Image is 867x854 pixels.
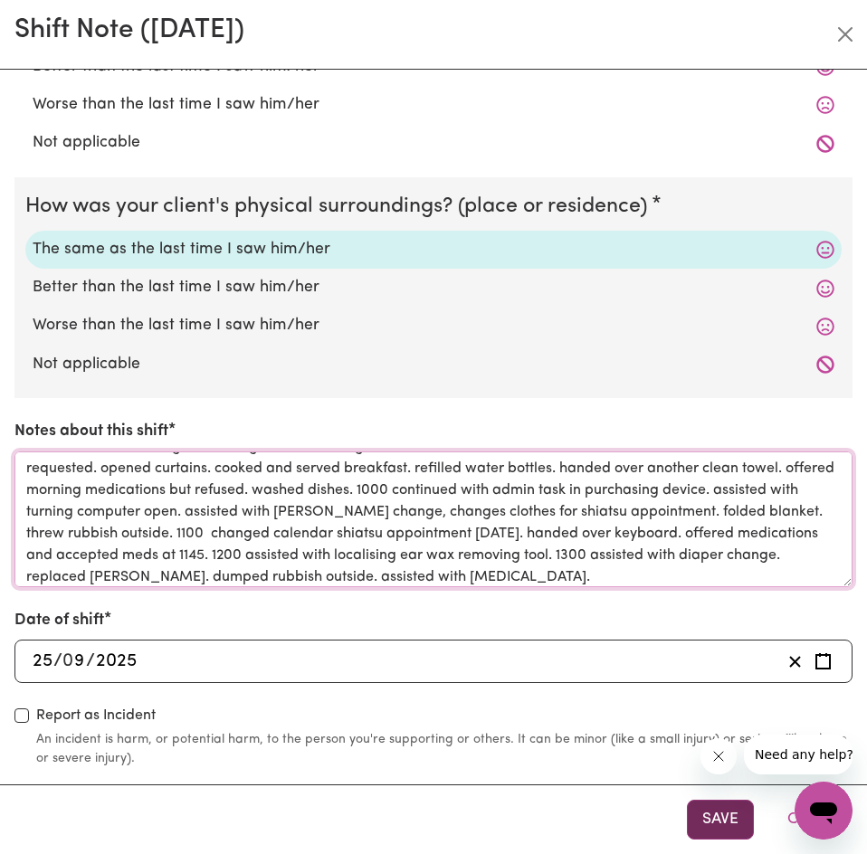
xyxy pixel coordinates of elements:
label: Better than the last time I saw him/her [33,276,834,299]
iframe: Button to launch messaging window [795,782,853,840]
iframe: Message from company [744,735,853,774]
label: The same as the last time I saw him/her [33,238,834,261]
iframe: Close message [700,738,737,774]
h2: Shift Note ( [DATE] ) [14,14,244,47]
button: Save [687,800,754,840]
small: An incident is harm, or potential harm, to the person you're supporting or others. It can be mino... [36,730,853,768]
span: Need any help? [11,13,110,27]
button: Enter the date of shift [809,648,837,675]
label: Not applicable [33,131,834,155]
label: Date of shift [14,609,104,632]
button: Clear date of shift [781,648,809,675]
label: Report as Incident [36,705,156,726]
input: -- [63,648,86,675]
label: Not applicable [33,353,834,376]
input: ---- [95,648,138,675]
label: Worse than the last time I saw him/her [33,93,834,117]
label: Notes about this shift [14,420,168,443]
input: -- [32,648,53,675]
button: Close [772,800,853,840]
span: / [86,651,95,671]
span: 0 [62,652,73,670]
span: / [53,651,62,671]
button: Close [831,20,860,49]
textarea: 0900 arrived on shift read over handover notes. hung waterproof mattress outdoors as requested by... [14,451,853,587]
legend: How was your client's physical surroundings? (place or residence) [25,192,654,223]
label: Worse than the last time I saw him/her [33,314,834,337]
